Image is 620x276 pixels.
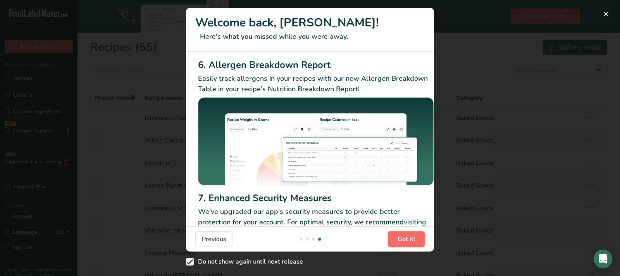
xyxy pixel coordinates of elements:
[198,58,434,72] h2: 6. Allergen Breakdown Report
[202,234,226,244] span: Previous
[398,234,415,244] span: Got it!
[388,231,425,247] button: Got it!
[198,97,434,188] img: Allergen Breakdown Report
[198,191,434,205] h2: 7. Enhanced Security Measures
[594,250,612,268] div: Open Intercom Messenger
[198,207,434,248] p: We've upgraded our app's security measures to provide better protection for your account. For opt...
[195,231,233,247] button: Previous
[194,258,303,266] span: Do not show again until next release
[195,14,425,31] h1: Welcome back, [PERSON_NAME]!
[195,31,425,42] p: Here's what you missed while you were away.
[198,73,434,94] p: Easily track allergens in your recipes with our new Allergen Breakdown Table in your recipe's Nut...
